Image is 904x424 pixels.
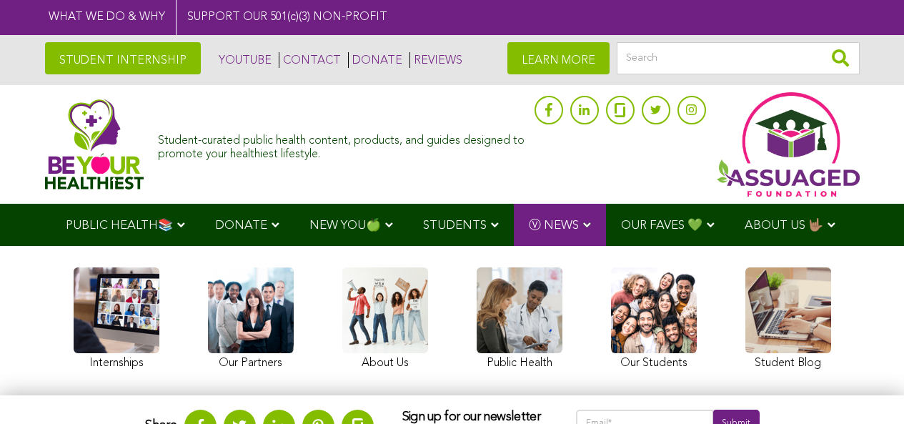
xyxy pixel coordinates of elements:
[158,127,527,162] div: Student-curated public health content, products, and guides designed to promote your healthiest l...
[409,52,462,68] a: REVIEWS
[423,220,487,232] span: STUDENTS
[279,52,341,68] a: CONTACT
[529,220,579,232] span: Ⓥ NEWS
[309,220,381,232] span: NEW YOU🍏
[617,42,860,74] input: Search
[45,204,860,246] div: Navigation Menu
[507,42,610,74] a: LEARN MORE
[45,99,144,189] img: Assuaged
[621,220,702,232] span: OUR FAVES 💚
[215,52,272,68] a: YOUTUBE
[833,355,904,424] iframe: Chat Widget
[348,52,402,68] a: DONATE
[66,220,173,232] span: PUBLIC HEALTH📚
[45,42,201,74] a: STUDENT INTERNSHIP
[745,220,823,232] span: ABOUT US 🤟🏽
[615,103,625,117] img: glassdoor
[717,92,860,197] img: Assuaged App
[215,220,267,232] span: DONATE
